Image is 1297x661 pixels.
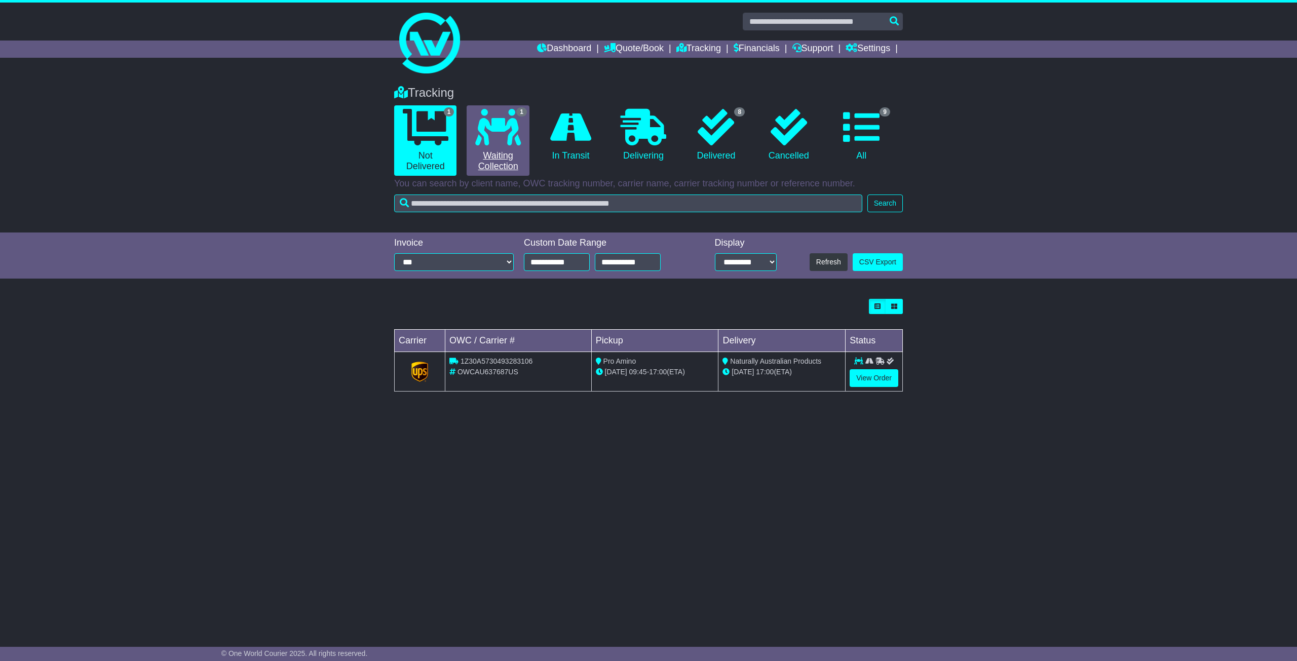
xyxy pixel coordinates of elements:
a: View Order [850,369,898,387]
span: 8 [734,107,745,116]
span: 1 [444,107,454,116]
a: Quote/Book [604,41,664,58]
td: Delivery [718,330,846,352]
a: Tracking [676,41,721,58]
a: Support [792,41,833,58]
span: OWCAU637687US [457,368,518,376]
a: 9 All [830,105,893,165]
div: Custom Date Range [524,238,686,249]
span: [DATE] [732,368,754,376]
span: 09:45 [629,368,647,376]
span: 9 [880,107,890,116]
td: OWC / Carrier # [445,330,592,352]
div: Invoice [394,238,514,249]
a: In Transit [540,105,602,165]
button: Refresh [810,253,848,271]
span: 1Z30A5730493283106 [461,357,532,365]
a: 1 Waiting Collection [467,105,529,176]
a: CSV Export [853,253,903,271]
span: Naturally Australian Products [730,357,821,365]
div: Tracking [389,86,908,100]
span: 1 [516,107,527,116]
td: Carrier [395,330,445,352]
a: Financials [734,41,780,58]
td: Pickup [591,330,718,352]
span: 17:00 [649,368,667,376]
td: Status [846,330,903,352]
a: Dashboard [537,41,591,58]
img: GetCarrierServiceLogo [411,362,429,382]
a: 8 Delivered [685,105,747,165]
div: Display [715,238,777,249]
span: Pro Amino [603,357,636,365]
span: © One World Courier 2025. All rights reserved. [221,649,368,657]
p: You can search by client name, OWC tracking number, carrier name, carrier tracking number or refe... [394,178,903,189]
a: Cancelled [757,105,820,165]
div: - (ETA) [596,367,714,377]
a: Settings [846,41,890,58]
a: Delivering [612,105,674,165]
button: Search [867,195,903,212]
span: [DATE] [605,368,627,376]
span: 17:00 [756,368,774,376]
div: (ETA) [722,367,841,377]
a: 1 Not Delivered [394,105,456,176]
